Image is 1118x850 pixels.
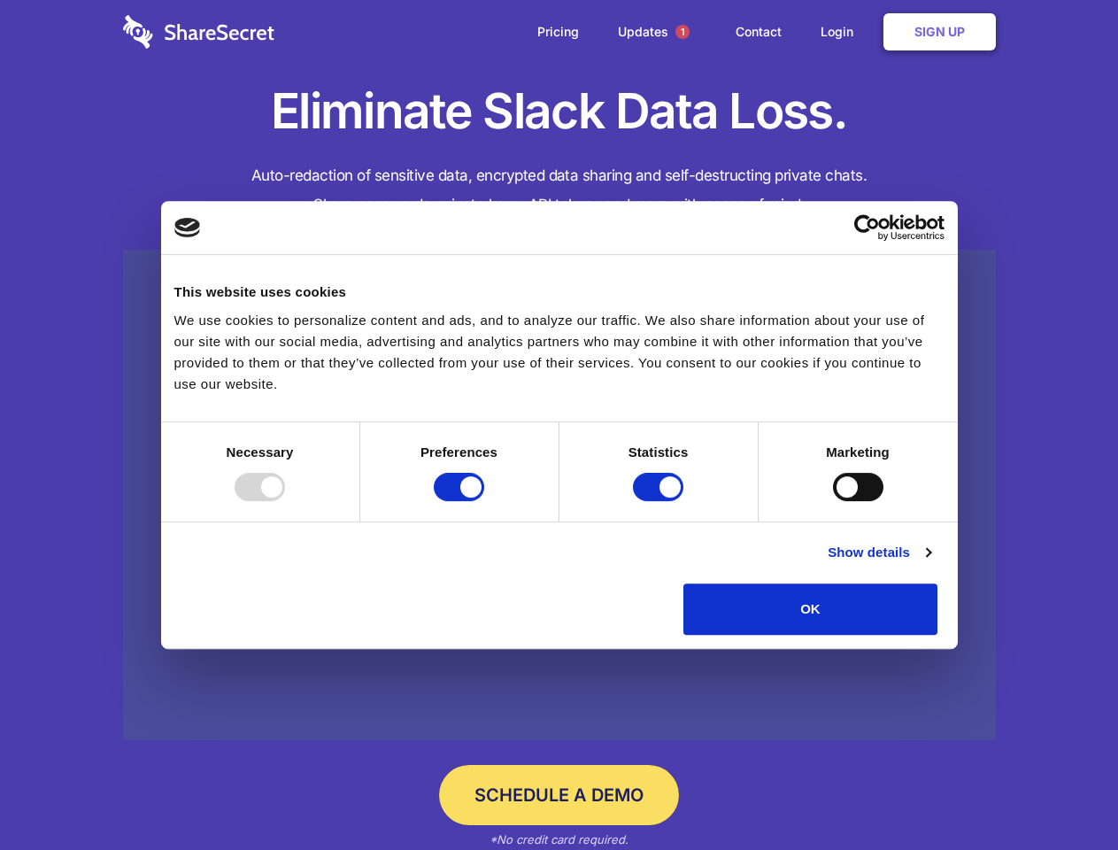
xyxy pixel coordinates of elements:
strong: Statistics [628,444,689,460]
img: logo-wordmark-white-trans-d4663122ce5f474addd5e946df7df03e33cb6a1c49d2221995e7729f52c070b2.svg [123,15,274,49]
a: Sign Up [883,13,996,50]
h1: Eliminate Slack Data Loss. [123,80,996,143]
h4: Auto-redaction of sensitive data, encrypted data sharing and self-destructing private chats. Shar... [123,161,996,220]
a: Show details [828,542,930,563]
a: Wistia video thumbnail [123,250,996,741]
em: *No credit card required. [490,832,628,846]
a: Schedule a Demo [439,765,679,825]
a: Pricing [520,4,597,59]
div: This website uses cookies [174,282,945,303]
a: Usercentrics Cookiebot - opens in a new window [790,214,945,241]
button: OK [683,583,937,635]
div: We use cookies to personalize content and ads, and to analyze our traffic. We also share informat... [174,310,945,395]
a: Login [803,4,880,59]
strong: Preferences [420,444,497,460]
a: Contact [718,4,799,59]
strong: Necessary [227,444,294,460]
img: logo [174,218,201,237]
strong: Marketing [826,444,890,460]
span: 1 [675,25,690,39]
